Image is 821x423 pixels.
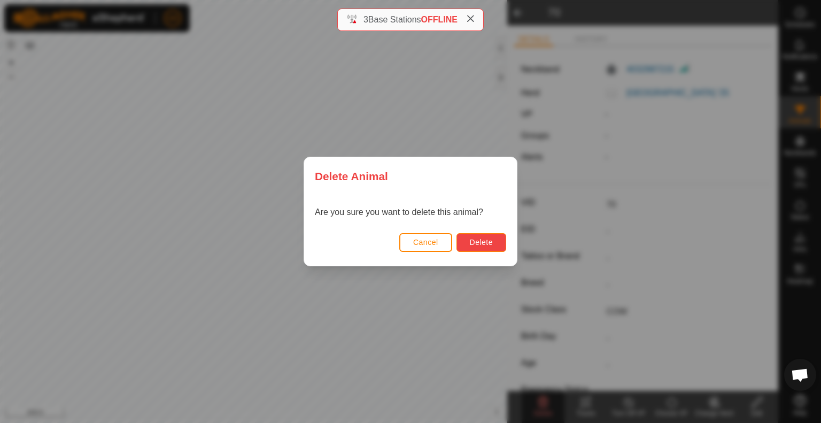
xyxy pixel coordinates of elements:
span: Base Stations [368,15,421,24]
span: 3 [363,15,368,24]
span: Cancel [413,238,438,247]
button: Delete [456,233,506,252]
div: Delete Animal [304,157,517,195]
span: Are you sure you want to delete this animal? [315,207,483,217]
span: Delete [470,238,493,247]
button: Cancel [399,233,452,252]
span: OFFLINE [421,15,458,24]
a: Open chat [784,359,816,391]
